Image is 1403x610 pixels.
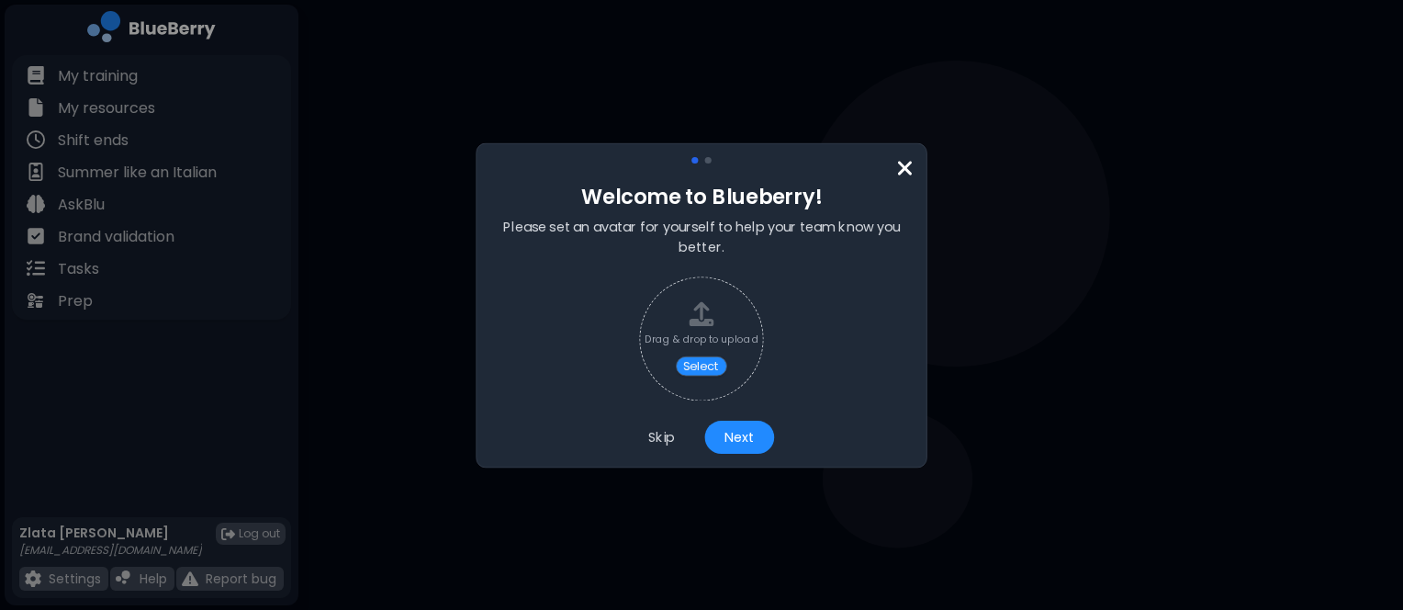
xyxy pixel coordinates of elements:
[629,421,695,454] button: Skip
[490,217,914,256] p: Please set an avatar for yourself to help your team know you better.
[896,156,913,178] img: close icon
[705,421,775,454] button: Next
[676,356,727,376] button: Select
[490,183,914,210] p: Welcome to Blueberry!
[689,301,713,326] img: upload
[645,333,758,345] div: Drag & drop to upload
